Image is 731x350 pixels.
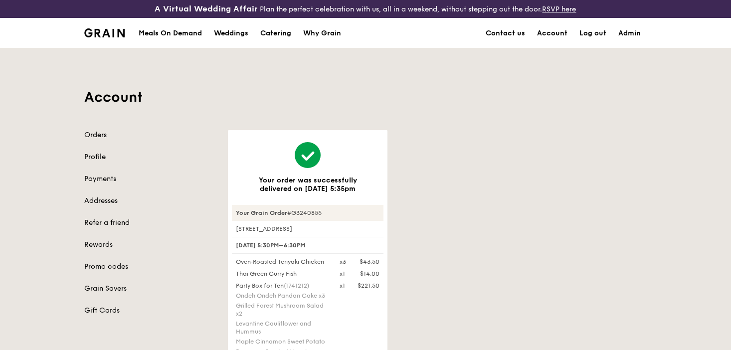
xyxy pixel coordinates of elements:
[230,270,334,278] div: Thai Green Curry Fish
[84,284,216,294] a: Grain Savers
[84,306,216,316] a: Gift Cards
[232,237,383,254] div: [DATE] 5:30PM–6:30PM
[297,18,347,48] a: Why Grain
[244,176,371,193] h3: Your order was successfully delivered on [DATE] 5:35pm
[84,196,216,206] a: Addresses
[542,5,576,13] a: RSVP here
[236,302,328,318] div: Grilled Forest Mushroom Salad x2
[236,338,328,346] div: Maple Cinnamon Sweet Potato
[254,18,297,48] a: Catering
[84,17,125,47] a: GrainGrain
[232,225,383,233] div: [STREET_ADDRESS]
[84,88,647,106] h1: Account
[84,28,125,37] img: Grain
[230,258,334,266] div: Oven‑Roasted Teriyaki Chicken
[155,4,258,14] h3: A Virtual Wedding Affair
[84,130,216,140] a: Orders
[84,240,216,250] a: Rewards
[236,209,287,216] strong: Your Grain Order
[480,18,531,48] a: Contact us
[303,18,341,48] div: Why Grain
[340,282,345,290] div: x1
[358,282,379,290] div: $221.50
[340,270,345,278] div: x1
[84,262,216,272] a: Promo codes
[573,18,612,48] a: Log out
[84,152,216,162] a: Profile
[84,174,216,184] a: Payments
[236,282,328,290] div: Party Box for Ten
[84,218,216,228] a: Refer a friend
[340,258,346,266] div: x3
[139,18,202,48] div: Meals On Demand
[260,18,291,48] div: Catering
[122,4,609,14] div: Plan the perfect celebration with us, all in a weekend, without stepping out the door.
[284,282,309,289] span: (1741212)
[236,320,328,336] div: Levantine Cauliflower and Hummus
[295,142,321,168] img: icon-bigtick-success.32661cc0.svg
[360,258,379,266] div: $43.50
[360,270,379,278] div: $14.00
[214,18,248,48] div: Weddings
[208,18,254,48] a: Weddings
[236,292,328,300] div: Ondeh Ondeh Pandan Cake x3
[612,18,647,48] a: Admin
[531,18,573,48] a: Account
[232,205,383,221] div: #G3240855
